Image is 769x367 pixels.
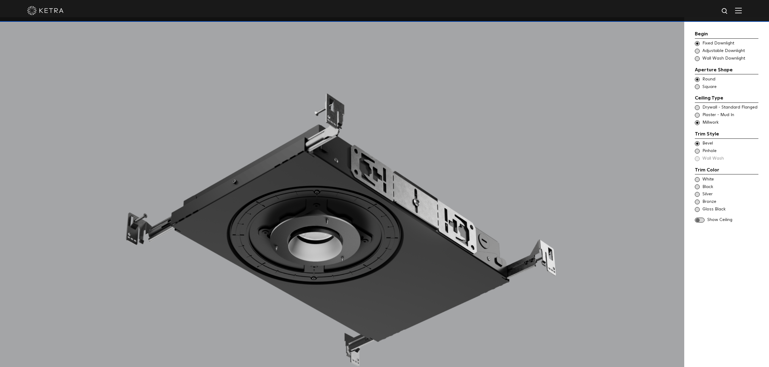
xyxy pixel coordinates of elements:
span: White [702,177,758,183]
img: Hamburger%20Nav.svg [735,8,742,13]
span: Bronze [702,199,758,205]
span: Round [702,76,758,83]
span: Wall Wash Downlight [702,56,758,62]
div: Begin [695,30,758,39]
span: Square [702,84,758,90]
img: search icon [721,8,729,15]
span: Gloss Black [702,206,758,213]
span: Black [702,184,758,190]
div: Trim Style [695,130,758,139]
div: Trim Color [695,166,758,175]
span: Pinhole [702,148,758,154]
span: Plaster - Mud In [702,112,758,118]
span: Show Ceiling [707,217,758,223]
span: Millwork [702,120,758,126]
span: Fixed Downlight [702,41,758,47]
div: Ceiling Type [695,94,758,103]
img: ketra-logo-2019-white [27,6,64,15]
span: Silver [702,191,758,197]
span: Adjustable Downlight [702,48,758,54]
div: Aperture Shape [695,66,758,75]
span: Bevel [702,141,758,147]
span: Drywall - Standard Flanged [702,105,758,111]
